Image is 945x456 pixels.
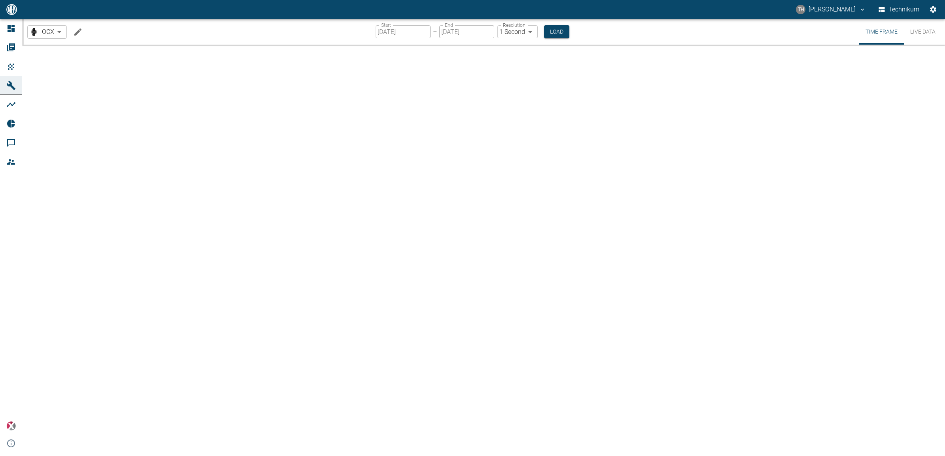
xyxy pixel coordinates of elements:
[503,22,525,28] label: Resolution
[439,25,494,38] input: MM/DD/YYYY
[796,5,805,14] div: TH
[42,27,54,36] span: OCX
[70,24,86,40] button: Edit machine
[877,2,921,17] button: Technikum
[381,22,391,28] label: Start
[904,19,942,45] button: Live Data
[859,19,904,45] button: Time Frame
[445,22,453,28] label: End
[29,27,54,37] a: OCX
[795,2,867,17] button: thomas.hosten@neuman-esser.de
[6,421,16,431] img: Xplore Logo
[544,25,569,38] button: Load
[6,4,18,15] img: logo
[497,25,538,38] div: 1 Second
[433,27,437,36] p: –
[376,25,431,38] input: MM/DD/YYYY
[926,2,940,17] button: Settings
